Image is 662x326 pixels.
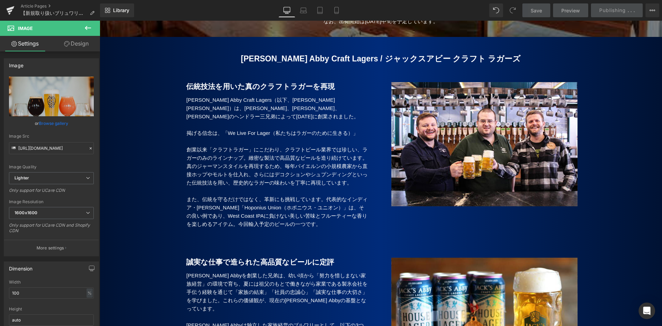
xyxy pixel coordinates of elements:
p: [PERSON_NAME] Abbyを創業した兄弟は、幼い頃から「努力を惜しまない家族経営」の環境で育ち、夏には祖父のもとで働きながら家業である製氷会社を手伝う経験を通じて「家族の結束」「社員の... [87,251,269,292]
a: Desktop [279,3,295,17]
div: % [87,288,93,298]
span: （私たちはラガーのために生きる）」 [171,109,259,115]
a: Browse gallery [39,117,68,129]
span: Preview [561,7,580,14]
div: Image Resolution [9,199,94,204]
div: Image Src [9,134,94,139]
a: Design [51,36,101,51]
input: Link [9,142,94,154]
div: Image [9,59,23,68]
a: Laptop [295,3,312,17]
div: Only support for UCare CDN and Shopify CDN [9,223,94,238]
input: auto [9,287,94,299]
a: Mobile [328,3,345,17]
div: Height [9,307,94,312]
button: Undo [489,3,503,17]
button: More [645,3,659,17]
b: 1600x1600 [14,210,37,215]
div: or [9,120,94,127]
div: Only support for UCare CDN [9,188,94,198]
b: 伝統技法を用いた真のクラフトラガーを再現 [87,62,235,70]
div: Width [9,280,94,285]
b: [PERSON_NAME] Abby Craft Lagers / ジャックスアビー クラフト ラガーズ [141,33,421,42]
p: 掲げる信念は、「We Live For Lager [87,108,269,117]
button: More settings [4,240,99,256]
button: Redo [506,3,520,17]
span: Image [18,26,33,31]
div: Image Quality [9,165,94,169]
a: Article Pages [21,3,100,9]
p: また、伝統を守るだけではなく、革新にも挑戦しています。代表的なインディア・[PERSON_NAME]「Hoponius Union（ホポニウス・ユニオン）」は、その良い例であり、West Coa... [87,175,269,208]
div: Open Intercom Messenger [639,303,655,319]
a: Tablet [312,3,328,17]
b: Lighter [14,175,29,180]
span: 【新規取り扱いブリュワリー3社】伝統技法を用いたクラフトラガー『[PERSON_NAME] Abby Craft Lagers』・人と人を繋ぐスマイリーフェイス『Wormtown Brewery... [21,10,87,16]
a: New Library [100,3,134,17]
p: More settings [37,245,64,251]
div: Dimension [9,262,33,271]
span: Save [531,7,542,14]
p: 創業以来「クラフトラガー」にこだわり、クラフトビール業界では珍しい、ラガーのみのラインナップ。緻密な製法で高品質なビールを造り続けています。真のジャーマンスタイルを再現するため、毎年バイエルンの... [87,125,269,166]
p: [PERSON_NAME] Abbyは独立した家族経営のブルワリーとして、以下の3つの使命を大切にしています。 [87,300,269,317]
span: Library [113,7,129,13]
p: [PERSON_NAME] Abby Craft Lagers（以下、[PERSON_NAME] [PERSON_NAME]）は、[PERSON_NAME]、[PERSON_NAME]、[PER... [87,75,269,100]
a: Preview [553,3,588,17]
b: 誠実な仕事で造られた高品質なビールに定評 [87,237,234,245]
input: auto [9,314,94,326]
